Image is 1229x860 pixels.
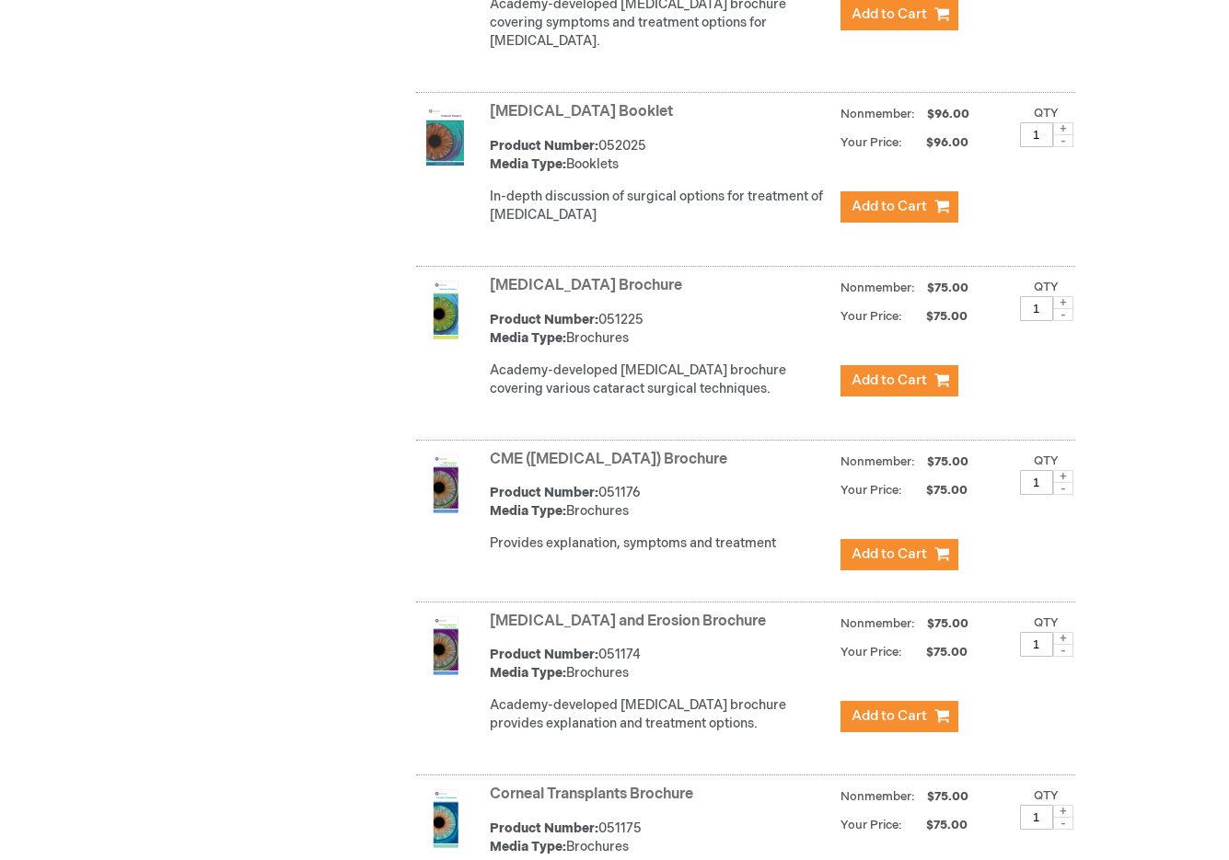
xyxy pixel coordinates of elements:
label: Qty [1034,106,1059,120]
div: Provides explanation, symptoms and treatment [490,534,831,553]
strong: Your Price: [841,483,902,498]
div: 051225 Brochures [490,311,831,348]
div: 051176 Brochures [490,484,831,521]
a: [MEDICAL_DATA] Brochure [490,277,682,294]
label: Qty [1034,453,1059,468]
strong: Product Number: [490,485,598,500]
span: $75.00 [905,309,970,324]
input: Qty [1020,296,1053,321]
strong: Your Price: [841,135,902,150]
strong: Media Type: [490,330,566,346]
strong: Nonmember: [841,277,915,300]
img: Corneal Transplants Brochure [416,789,475,848]
span: Add to Cart [852,545,927,563]
span: $75.00 [924,454,971,469]
strong: Media Type: [490,839,566,854]
a: CME ([MEDICAL_DATA]) Brochure [490,451,727,468]
strong: Product Number: [490,820,598,836]
input: Qty [1020,805,1053,830]
strong: Media Type: [490,665,566,681]
strong: Media Type: [490,503,566,519]
button: Add to Cart [841,191,958,223]
img: Cataract Surgery Brochure [416,281,475,339]
span: $75.00 [924,281,971,295]
input: Qty [1020,122,1053,147]
span: $75.00 [905,645,970,659]
button: Add to Cart [841,365,958,396]
div: 051175 Brochures [490,820,831,856]
label: Qty [1034,788,1059,803]
strong: Nonmember: [841,103,915,126]
strong: Product Number: [490,312,598,327]
img: Corneal Abrasion and Erosion Brochure [416,616,475,675]
span: $75.00 [905,483,970,498]
input: Qty [1020,470,1053,495]
button: Add to Cart [841,539,958,570]
span: $75.00 [924,616,971,631]
a: Corneal Transplants Brochure [490,785,693,803]
strong: Nonmember: [841,785,915,808]
div: In-depth discussion of surgical options for treatment of [MEDICAL_DATA] [490,188,831,224]
span: Add to Cart [852,6,927,23]
img: CME (Cystoid Macular Edema) Brochure [416,454,475,513]
span: Add to Cart [852,372,927,389]
span: $75.00 [924,789,971,804]
strong: Your Price: [841,309,902,324]
label: Qty [1034,615,1059,630]
div: Academy-developed [MEDICAL_DATA] brochure covering various cataract surgical techniques. [490,361,831,398]
label: Qty [1034,280,1059,294]
strong: Nonmember: [841,613,915,636]
strong: Media Type: [490,156,566,172]
a: [MEDICAL_DATA] Booklet [490,103,673,120]
strong: Product Number: [490,138,598,154]
input: Qty [1020,632,1053,657]
div: Academy-developed [MEDICAL_DATA] brochure provides explanation and treatment options. [490,696,831,733]
button: Add to Cart [841,701,958,732]
span: $96.00 [905,135,971,150]
strong: Your Price: [841,818,902,832]
span: Add to Cart [852,707,927,725]
div: 051174 Brochures [490,646,831,682]
span: Add to Cart [852,198,927,215]
strong: Nonmember: [841,451,915,474]
img: Cataract Surgery Booklet [426,107,464,166]
strong: Product Number: [490,647,598,662]
span: $75.00 [905,818,970,832]
div: 052025 Booklets [490,137,831,174]
span: $96.00 [924,107,972,121]
strong: Your Price: [841,645,902,659]
a: [MEDICAL_DATA] and Erosion Brochure [490,613,766,630]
